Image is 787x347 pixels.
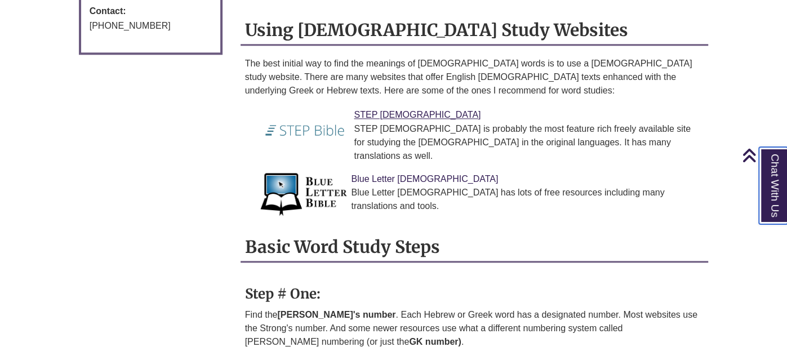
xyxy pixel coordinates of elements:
a: Link to Blue Letter Bible Blue Letter [DEMOGRAPHIC_DATA] [351,174,498,184]
h2: Basic Word Study Steps [241,233,709,263]
div: Blue Letter [DEMOGRAPHIC_DATA] has lots of free resources including many translations and tools. [268,186,700,213]
div: [PHONE_NUMBER] [90,19,212,33]
img: Link to Blue Letter Bible [259,172,349,217]
strong: Step # One: [245,285,321,302]
a: Link to STEP Bible STEP [DEMOGRAPHIC_DATA] [354,110,481,119]
p: The best initial way to find the meanings of [DEMOGRAPHIC_DATA] words is to use a [DEMOGRAPHIC_DA... [245,57,704,97]
h2: Using [DEMOGRAPHIC_DATA] Study Websites [241,16,709,46]
strong: Contact: [90,4,212,19]
a: Back to Top [742,148,784,163]
strong: [PERSON_NAME]'s number [277,310,395,319]
div: STEP [DEMOGRAPHIC_DATA] is probably the most feature rich freely available site for studying the ... [268,122,700,163]
img: Link to STEP Bible [259,108,352,153]
strong: GK number) [409,337,461,346]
